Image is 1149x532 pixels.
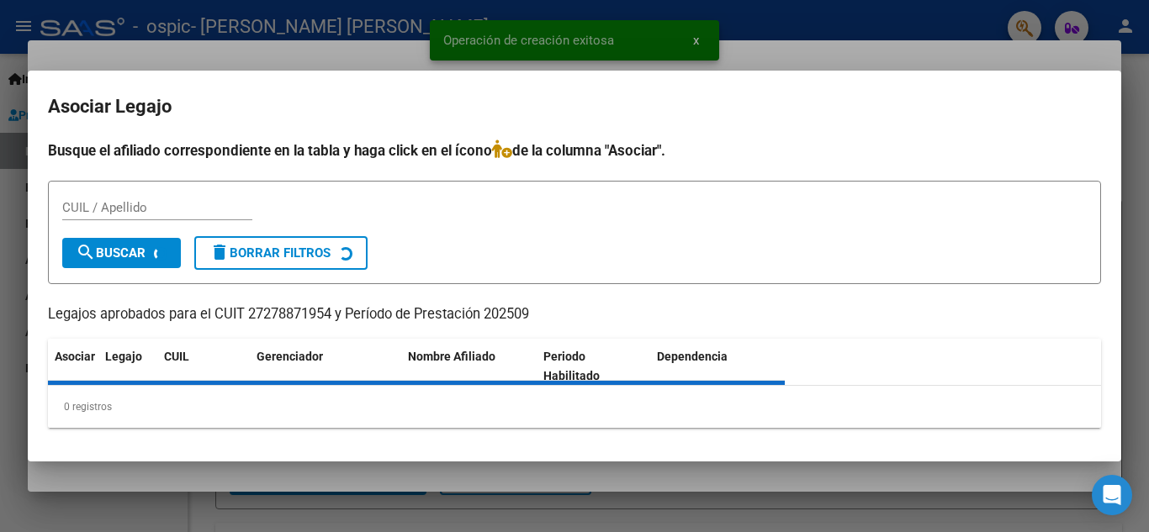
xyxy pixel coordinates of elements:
[543,350,600,382] span: Periodo Habilitado
[257,350,323,363] span: Gerenciador
[62,238,181,268] button: Buscar
[48,386,1101,428] div: 0 registros
[209,242,230,262] mat-icon: delete
[48,304,1101,325] p: Legajos aprobados para el CUIT 27278871954 y Período de Prestación 202509
[657,350,728,363] span: Dependencia
[76,242,96,262] mat-icon: search
[55,350,95,363] span: Asociar
[98,339,157,394] datatable-header-cell: Legajo
[48,140,1101,161] h4: Busque el afiliado correspondiente en la tabla y haga click en el ícono de la columna "Asociar".
[48,339,98,394] datatable-header-cell: Asociar
[408,350,495,363] span: Nombre Afiliado
[250,339,401,394] datatable-header-cell: Gerenciador
[209,245,331,261] span: Borrar Filtros
[194,236,368,270] button: Borrar Filtros
[401,339,537,394] datatable-header-cell: Nombre Afiliado
[164,350,189,363] span: CUIL
[650,339,786,394] datatable-header-cell: Dependencia
[76,245,146,261] span: Buscar
[537,339,650,394] datatable-header-cell: Periodo Habilitado
[48,91,1101,123] h2: Asociar Legajo
[1092,475,1132,515] div: Open Intercom Messenger
[105,350,142,363] span: Legajo
[157,339,250,394] datatable-header-cell: CUIL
